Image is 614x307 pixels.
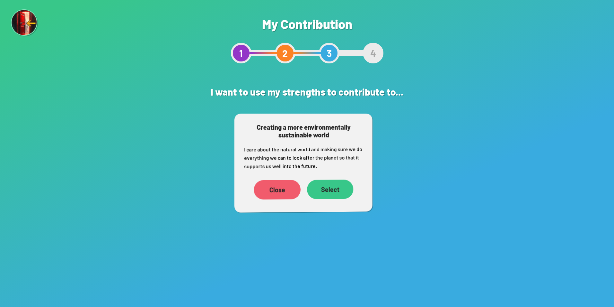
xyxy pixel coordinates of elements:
div: 1 [231,43,251,63]
div: 3 [319,43,339,63]
img: Exit [11,9,39,37]
h1: My Contribution [231,16,383,32]
h3: Creating a more environmentally sustainable world [244,123,363,139]
h2: I want to use my strengths to contribute to... [179,79,435,104]
p: I care about the natural world and making sure we do everything we can to look after the planet s... [244,145,363,171]
div: Select [307,180,353,199]
div: 4 [363,43,383,63]
div: Close [254,180,301,200]
div: 2 [275,43,295,63]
